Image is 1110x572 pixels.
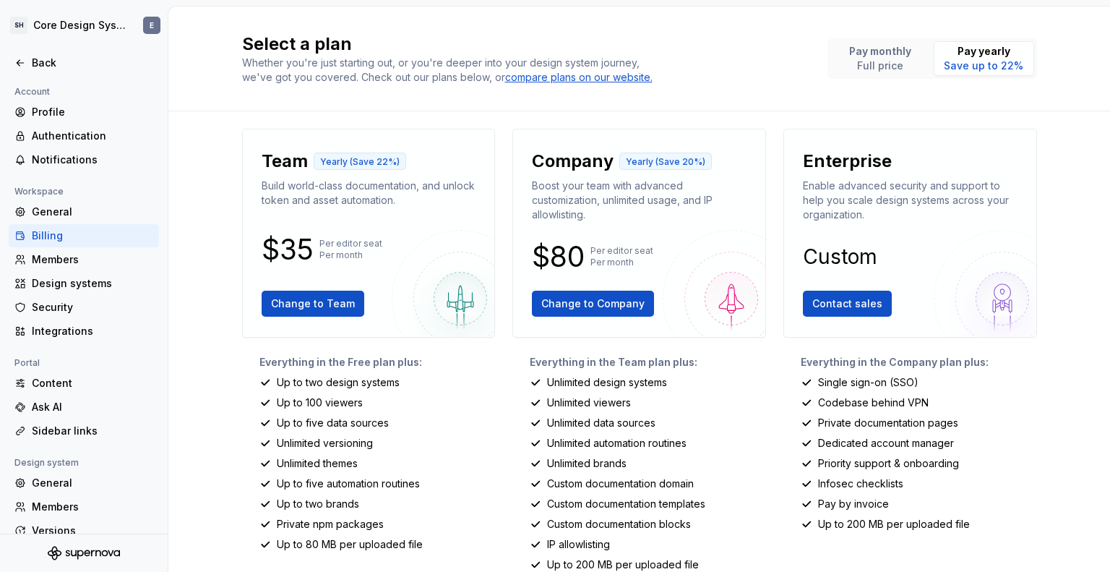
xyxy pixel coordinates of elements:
p: Infosec checklists [818,477,903,491]
p: Yearly (Save 20%) [626,156,705,168]
p: Up to five automation routines [277,477,420,491]
p: IP allowlisting [547,537,610,552]
svg: Supernova Logo [48,546,120,560]
span: Change to Company [541,296,645,311]
p: Custom documentation blocks [547,517,691,532]
div: General [32,476,153,490]
div: Members [32,500,153,514]
p: Up to 200 MB per uploaded file [818,517,970,532]
span: Change to Team [271,296,355,311]
p: Priority support & onboarding [818,456,959,471]
button: Change to Company [532,291,654,317]
p: Save up to 22% [944,59,1023,73]
p: Unlimited versioning [277,436,373,451]
p: Per editor seat Per month [319,238,382,261]
a: Members [9,495,159,518]
div: Design systems [32,276,153,291]
p: Private documentation pages [818,416,958,430]
p: Unlimited automation routines [547,436,687,451]
a: Ask AI [9,396,159,419]
div: Versions [32,524,153,538]
a: General [9,471,159,495]
div: Content [32,376,153,390]
div: Integrations [32,324,153,338]
a: Versions [9,519,159,542]
p: Up to two design systems [277,375,400,390]
div: Billing [32,229,153,243]
p: Company [532,150,614,173]
p: Yearly (Save 22%) [320,156,400,168]
button: SHCore Design SystemE [3,9,165,41]
p: Full price [849,59,911,73]
div: Security [32,300,153,315]
p: Unlimited themes [277,456,358,471]
a: Design systems [9,272,159,295]
div: Ask AI [32,400,153,414]
p: Everything in the Company plan plus: [801,355,1037,370]
p: Unlimited data sources [547,416,655,430]
p: Up to five data sources [277,416,389,430]
div: Portal [9,354,46,372]
p: Unlimited design systems [547,375,667,390]
p: Everything in the Team plan plus: [530,355,766,370]
div: Members [32,252,153,267]
a: Content [9,372,159,395]
p: Pay by invoice [818,497,889,511]
p: Build world-class documentation, and unlock token and asset automation. [262,179,476,208]
div: Core Design System [33,18,126,33]
a: Back [9,51,159,74]
p: Unlimited brands [547,456,627,471]
p: Pay yearly [944,44,1023,59]
p: Single sign-on (SSO) [818,375,918,390]
p: Unlimited viewers [547,396,631,410]
div: Account [9,83,56,101]
div: Whether you're just starting out, or you're deeper into your design system journey, we've got you... [242,56,661,85]
p: Team [262,150,308,173]
p: Custom documentation domain [547,477,694,491]
button: Pay yearlySave up to 22% [934,41,1034,76]
a: Profile [9,101,159,124]
p: $80 [532,248,585,265]
p: Up to 100 viewers [277,396,363,410]
div: Profile [32,105,153,119]
div: Authentication [32,129,153,143]
a: compare plans on our website. [505,70,653,85]
div: General [32,205,153,219]
p: Custom [803,248,877,265]
a: Integrations [9,320,159,343]
p: Private npm packages [277,517,384,532]
p: Codebase behind VPN [818,396,929,410]
div: E [150,20,154,31]
p: Dedicated account manager [818,436,954,451]
div: Sidebar links [32,424,153,438]
div: Workspace [9,183,69,200]
a: General [9,200,159,223]
p: Enterprise [803,150,892,173]
a: Security [9,296,159,319]
p: Per editor seat Per month [590,245,653,268]
button: Change to Team [262,291,364,317]
div: Notifications [32,153,153,167]
button: Pay monthlyFull price [830,41,931,76]
button: Contact sales [803,291,892,317]
p: Everything in the Free plan plus: [259,355,496,370]
p: Pay monthly [849,44,911,59]
a: Billing [9,224,159,247]
a: Authentication [9,124,159,148]
h2: Select a plan [242,33,810,56]
div: Design system [9,454,85,471]
a: Members [9,248,159,271]
div: Back [32,56,153,70]
p: $35 [262,241,314,258]
a: Sidebar links [9,419,159,443]
p: Boost your team with advanced customization, unlimited usage, and IP allowlisting. [532,179,747,222]
p: Up to 200 MB per uploaded file [547,558,699,572]
p: Custom documentation templates [547,497,705,511]
p: Enable advanced security and support to help you scale design systems across your organization. [803,179,1017,222]
a: Notifications [9,148,159,171]
div: SH [10,17,27,34]
p: Up to 80 MB per uploaded file [277,537,423,552]
p: Up to two brands [277,497,359,511]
